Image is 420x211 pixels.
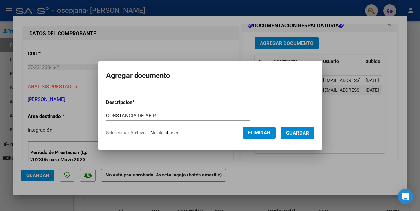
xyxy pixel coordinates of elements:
div: Open Intercom Messenger [398,189,413,204]
p: Descripcion [106,99,169,106]
span: Eliminar [248,130,270,136]
button: Eliminar [243,127,276,139]
button: Guardar [281,127,314,139]
span: Guardar [286,130,309,136]
h2: Agregar documento [106,69,314,82]
span: Seleccionar Archivo [106,130,146,135]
